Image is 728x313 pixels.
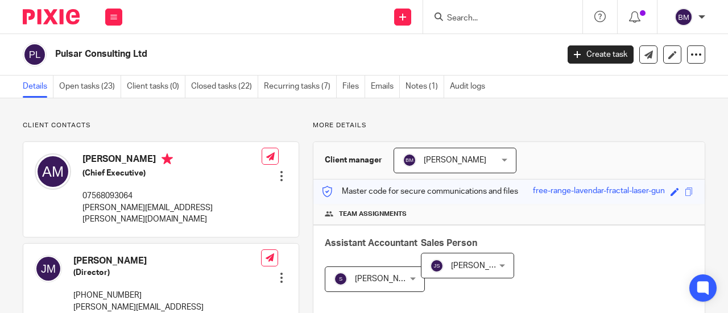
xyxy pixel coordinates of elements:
[73,290,261,301] p: [PHONE_NUMBER]
[23,9,80,24] img: Pixie
[23,76,53,98] a: Details
[82,190,262,202] p: 07568093064
[339,210,407,219] span: Team assignments
[675,8,693,26] img: svg%3E
[406,76,444,98] a: Notes (1)
[421,239,477,248] span: Sales Person
[313,121,705,130] p: More details
[322,186,518,197] p: Master code for secure communications and files
[451,262,514,270] span: [PERSON_NAME]
[446,14,548,24] input: Search
[162,153,173,165] i: Primary
[342,76,365,98] a: Files
[82,202,262,226] p: [PERSON_NAME][EMAIL_ADDRESS][PERSON_NAME][DOMAIN_NAME]
[73,255,261,267] h4: [PERSON_NAME]
[403,153,416,167] img: svg%3E
[191,76,258,98] a: Closed tasks (22)
[35,153,71,190] img: svg%3E
[325,155,382,166] h3: Client manager
[264,76,337,98] a: Recurring tasks (7)
[59,76,121,98] a: Open tasks (23)
[450,76,491,98] a: Audit logs
[334,272,348,286] img: svg%3E
[35,255,62,282] img: svg%3E
[533,185,665,198] div: free-range-lavendar-fractal-laser-gun
[55,48,452,60] h2: Pulsar Consulting Ltd
[82,168,262,179] h5: (Chief Executive)
[355,275,424,283] span: [PERSON_NAME] B
[82,153,262,168] h4: [PERSON_NAME]
[73,267,261,278] h5: (Director)
[568,45,634,64] a: Create task
[23,121,299,130] p: Client contacts
[325,239,417,248] span: Assistant Accountant
[424,156,486,164] span: [PERSON_NAME]
[127,76,185,98] a: Client tasks (0)
[430,259,444,273] img: svg%3E
[23,43,47,66] img: svg%3E
[371,76,400,98] a: Emails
